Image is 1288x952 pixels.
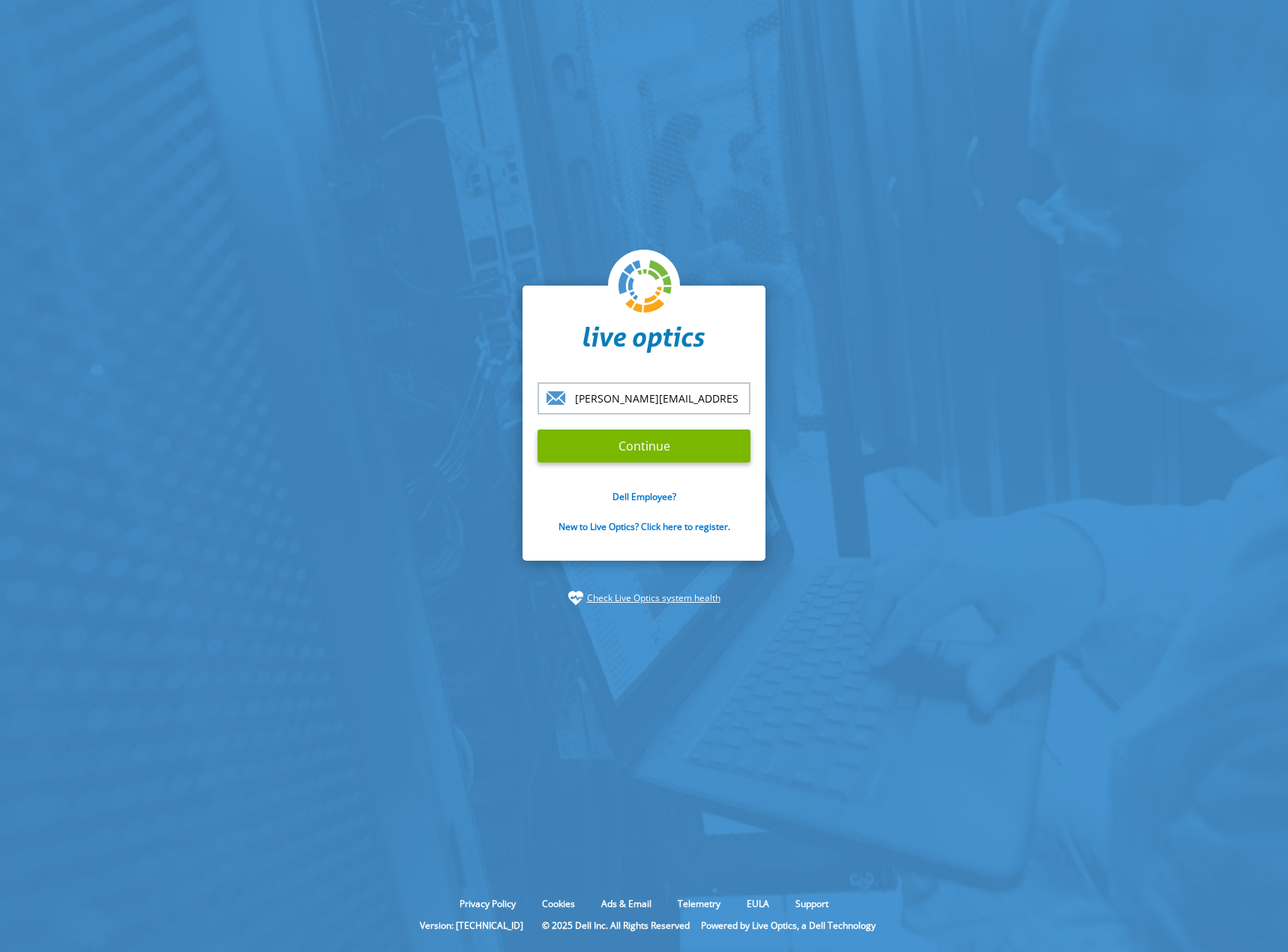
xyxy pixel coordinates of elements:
img: liveoptics-word.svg [583,326,705,353]
img: status-check-icon.svg [568,591,583,606]
a: Dell Employee? [613,490,676,503]
a: Support [784,897,840,910]
a: Cookies [531,897,586,910]
a: New to Live Optics? Click here to register. [559,520,730,533]
li: © 2025 Dell Inc. All Rights Reserved [535,919,697,932]
a: EULA [735,897,780,910]
li: Version: [TECHNICAL_ID] [412,919,531,932]
a: Telemetry [666,897,732,910]
img: liveoptics-logo.svg [619,260,672,314]
a: Check Live Optics system health [587,591,720,606]
a: Privacy Policy [448,897,527,910]
input: Continue [538,430,750,463]
a: Ads & Email [590,897,663,910]
li: Powered by Live Optics, a Dell Technology [701,919,876,932]
input: email@address.com [538,382,750,415]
